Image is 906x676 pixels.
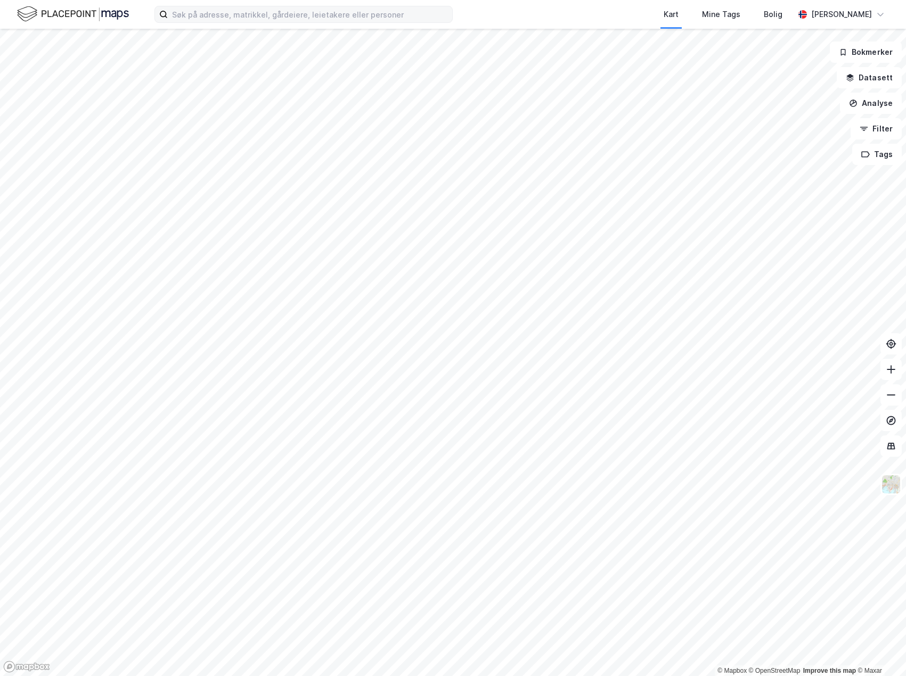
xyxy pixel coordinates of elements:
[764,8,782,21] div: Bolig
[852,144,902,165] button: Tags
[811,8,872,21] div: [PERSON_NAME]
[702,8,740,21] div: Mine Tags
[717,667,747,674] a: Mapbox
[853,625,906,676] div: Kontrollprogram for chat
[840,93,902,114] button: Analyse
[749,667,801,674] a: OpenStreetMap
[851,118,902,139] button: Filter
[853,625,906,676] iframe: Chat Widget
[837,67,902,88] button: Datasett
[17,5,129,23] img: logo.f888ab2527a4732fd821a326f86c7f29.svg
[664,8,679,21] div: Kart
[168,6,452,22] input: Søk på adresse, matrikkel, gårdeiere, leietakere eller personer
[830,42,902,63] button: Bokmerker
[803,667,856,674] a: Improve this map
[881,474,901,494] img: Z
[3,661,50,673] a: Mapbox homepage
